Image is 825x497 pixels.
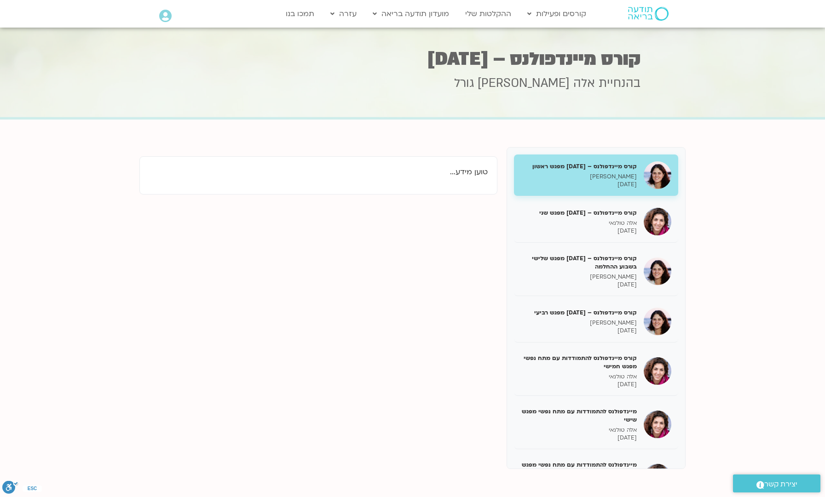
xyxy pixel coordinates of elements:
a: תמכו בנו [281,5,319,23]
p: טוען מידע... [149,166,488,178]
span: בהנחיית [599,75,640,91]
h5: מיינדפולנס להתמודדות עם מתח נפשי מפגש שביעי [521,461,637,477]
img: קורס מיינדפולנס – יוני 25 מפגש ראשון [644,161,671,189]
p: [PERSON_NAME] [521,319,637,327]
h5: מיינדפולנס להתמודדות עם מתח נפשי מפגש שישי [521,407,637,424]
p: [DATE] [521,227,637,235]
p: [PERSON_NAME] [521,273,637,281]
img: קורס מיינדפולנס להתמודדות עם מתח נפשי מפגש חמישי [644,357,671,385]
img: קורס מיינדפולנס – יוני 25 מפגש שלישי בשבוע ההחלמה [644,257,671,285]
p: [DATE] [521,281,637,289]
h5: קורס מיינדפולנס – [DATE] מפגש שני [521,209,637,217]
a: קורסים ופעילות [523,5,591,23]
h5: קורס מיינדפולנס – [DATE] מפגש ראשון [521,162,637,171]
h1: קורס מיינדפולנס – [DATE] [185,50,640,68]
p: אלה טולנאי [521,426,637,434]
img: תודעה בריאה [628,7,669,21]
p: [DATE] [521,181,637,189]
img: מיינדפולנס להתמודדות עם מתח נפשי מפגש שביעי [644,464,671,491]
img: מיינדפולנס להתמודדות עם מתח נפשי מפגש שישי [644,411,671,438]
a: ההקלטות שלי [461,5,516,23]
p: [DATE] [521,434,637,442]
h5: קורס מיינדפולנס – [DATE] מפגש שלישי בשבוע ההחלמה [521,254,637,271]
a: עזרה [326,5,361,23]
img: קורס מיינדפולנס – יוני 25 מפגש רביעי [644,308,671,335]
p: [PERSON_NAME] [521,173,637,181]
p: אלה טולנאי [521,219,637,227]
h5: קורס מיינדפולנס – [DATE] מפגש רביעי [521,308,637,317]
a: יצירת קשר [733,474,820,492]
p: [DATE] [521,327,637,335]
span: יצירת קשר [764,478,797,491]
p: [DATE] [521,381,637,388]
img: קורס מיינדפולנס – יוני 25 מפגש שני [644,208,671,235]
a: מועדון תודעה בריאה [368,5,454,23]
p: אלה טולנאי [521,373,637,381]
h5: קורס מיינדפולנס להתמודדות עם מתח נפשי מפגש חמישי [521,354,637,371]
